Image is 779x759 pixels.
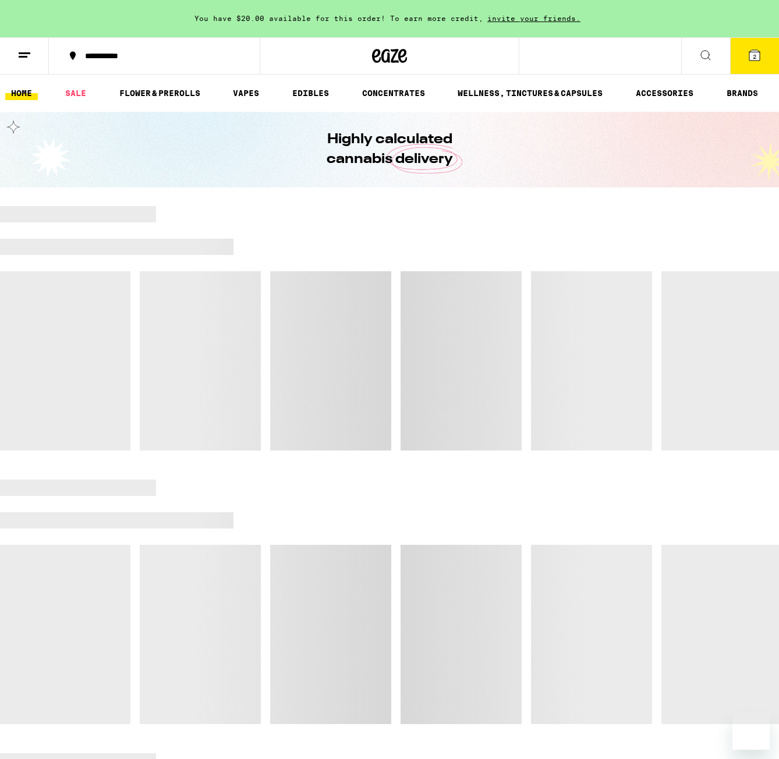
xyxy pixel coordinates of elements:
a: BRANDS [721,86,764,100]
a: EDIBLES [286,86,335,100]
span: You have $20.00 available for this order! To earn more credit, [194,15,483,22]
a: FLOWER & PREROLLS [114,86,206,100]
h1: Highly calculated cannabis delivery [293,130,486,169]
a: CONCENTRATES [356,86,431,100]
span: invite your friends. [483,15,585,22]
iframe: Button to launch messaging window [732,712,770,750]
a: SALE [59,86,92,100]
span: 2 [753,53,756,60]
a: WELLNESS, TINCTURES & CAPSULES [452,86,608,100]
a: HOME [5,86,38,100]
a: ACCESSORIES [630,86,699,100]
button: 2 [730,38,779,74]
a: VAPES [227,86,265,100]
